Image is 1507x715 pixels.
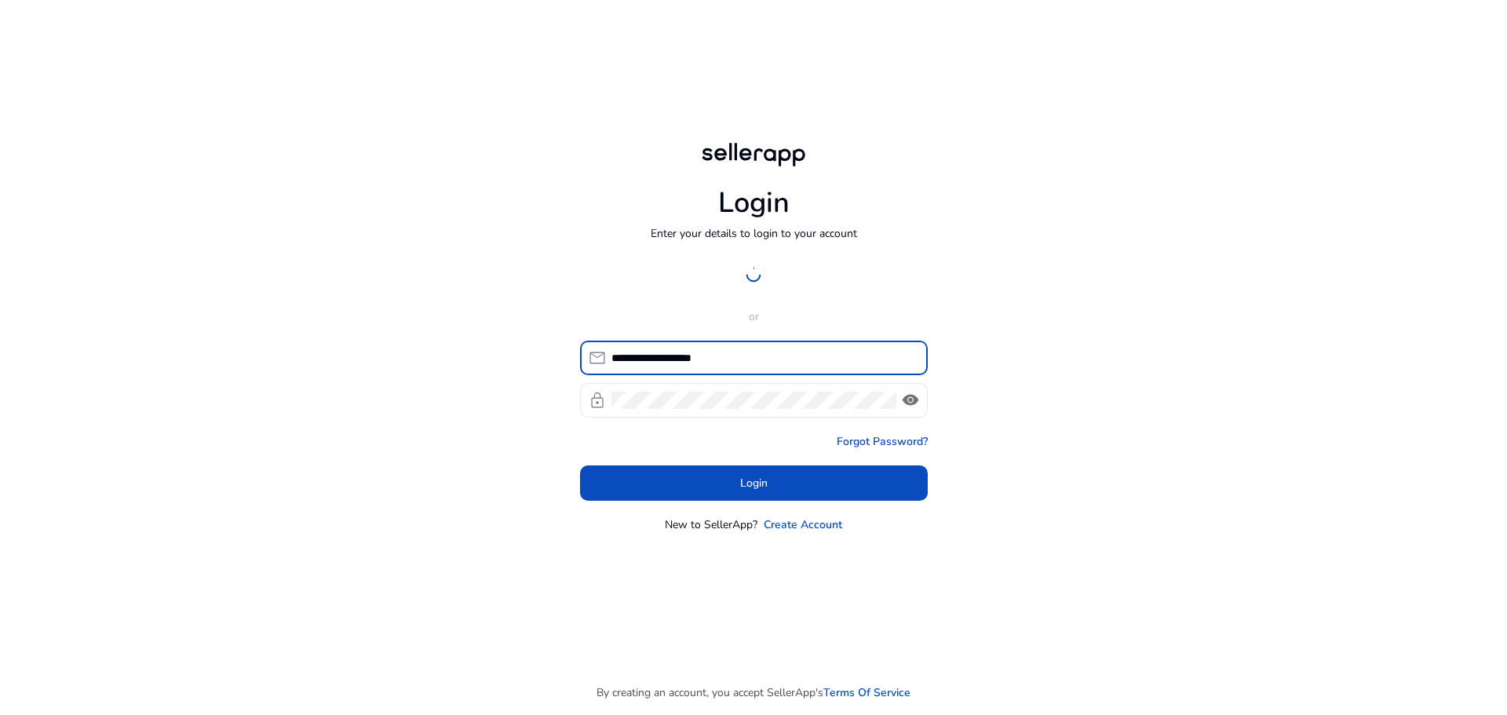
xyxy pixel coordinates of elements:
p: New to SellerApp? [665,516,757,533]
span: lock [588,391,607,410]
button: Login [580,465,928,501]
p: or [580,308,928,325]
h1: Login [718,186,790,220]
a: Forgot Password? [837,433,928,450]
span: Login [740,475,768,491]
a: Terms Of Service [823,684,910,701]
p: Enter your details to login to your account [651,225,857,242]
span: mail [588,348,607,367]
span: visibility [901,391,920,410]
a: Create Account [764,516,842,533]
